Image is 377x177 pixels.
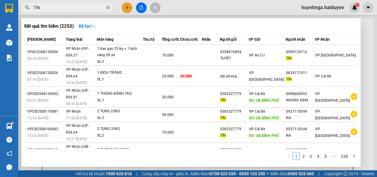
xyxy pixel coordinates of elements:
li: 4 [314,153,322,160]
div: VPAC2508130004 [27,49,64,55]
span: VP Cái Bè [249,127,265,131]
span: TÍN [220,98,226,102]
span: Tổng cước [162,37,179,42]
span: 12:04 [DATE] [27,134,48,138]
span: VP Nhận 63B-020.03 [66,145,90,155]
a: 226 [339,153,350,160]
span: plus-circle [351,93,357,100]
div: 0383327779 [220,91,248,97]
div: 1 bao gạo 25 kg + 1 bịch vàng đồ ăn [97,46,143,59]
span: TÍN [220,133,226,138]
input: Tìm tên, số ĐT hoặc mã đơn [33,4,105,11]
span: 07:49 [DATE] [27,77,48,82]
span: search [25,5,29,10]
div: NA [286,115,314,121]
a: 5 [322,153,329,160]
span: left [287,154,291,158]
span: VP Nhận [315,37,330,42]
li: Next Page [350,153,358,160]
span: 50.000 [162,113,174,117]
span: 20.000 [162,95,174,99]
div: SL: 2 [97,59,143,65]
img: warehouse-icon [6,123,12,129]
span: VP [GEOGRAPHIC_DATA] [315,109,350,120]
div: VPCB2508130002 [27,91,64,97]
span: VP Cái Bè [249,92,265,96]
div: 0358676894 [220,49,248,55]
li: Next 5 Pages [329,153,339,160]
div: 0383327779 [220,108,248,115]
span: VP [GEOGRAPHIC_DATA] [315,92,350,103]
span: [PERSON_NAME] [27,37,56,42]
span: Trạng thái [66,37,82,42]
span: TÍN [220,116,226,120]
img: warehouse-icon [6,24,12,31]
li: 3 [307,153,314,160]
span: Nhãn [202,37,211,42]
span: VP Nhận 63F-004.64 [66,67,89,78]
span: VP Gửi [249,37,260,42]
div: 1 THÙNG BÁNH 7KG [97,90,143,97]
img: logo-vxr [5,4,13,13]
span: 20.000 [180,74,192,78]
img: warehouse-icon [6,39,12,46]
div: 0937110544 [286,126,314,132]
div: SL: 1 [97,97,143,104]
span: VP Cái Bè [315,74,331,78]
span: Món hàng [97,37,114,42]
span: 70.000 [162,130,174,134]
div: VPSG2508130026 [27,70,64,76]
span: notification [6,151,12,156]
h3: Kết quả tìm kiếm ( 2253 ) [24,23,74,29]
li: 1 [293,153,300,160]
div: 0834177411 [286,70,314,76]
div: 1 BỊCH TRẮNG [97,70,143,76]
span: TÍN [286,77,292,81]
span: DĐ: UB BÌNH PHÚ [249,116,279,120]
span: close-circle [106,5,110,9]
div: 0941552878 [286,147,314,153]
span: VP Nhận 63F-004.27 [66,46,89,57]
div: VPCB2508100062 [27,126,64,132]
span: 70.000 [162,53,174,57]
span: 20.000 [162,74,174,78]
span: Thu hộ [143,37,155,42]
div: VPAC2508070015 [27,147,64,153]
span: question-circle [6,137,12,143]
sup: 1 [12,122,13,124]
div: 0909124712 [286,49,314,55]
div: 1 THÙNG BỰ 12KG [97,147,143,153]
div: 0383327779 [220,126,248,132]
span: VP An Cư [249,53,265,57]
span: 12:43 [DATE] [66,60,87,64]
img: solution-icon [6,55,12,61]
span: close-circle [106,5,110,11]
span: right [352,154,356,158]
span: VP Nhận 63F-004.64 [66,124,89,134]
span: 08:46 [DATE] [66,102,87,106]
span: VP [GEOGRAPHIC_DATA] [315,53,356,57]
div: SL: 1 [97,76,143,83]
span: TÍN [286,56,292,60]
span: 13:44 [DATE] [27,116,48,120]
span: DĐ: UB BÌNH PHÚ [249,134,279,138]
button: left [285,153,293,160]
div: 0777802279 [220,147,248,153]
div: VPCB2508110081 [27,108,64,115]
div: 0937110544 [286,108,314,115]
span: 03:47 [DATE] [27,98,48,103]
li: 226 [339,153,350,160]
span: Chưa cước [180,37,198,42]
button: Bộ lọcdown [74,21,100,31]
a: 2 [300,153,307,160]
div: 2 TỤNG 25KG [97,108,143,115]
span: 08:39 [DATE] [27,56,48,61]
div: SL: 2 [97,132,143,139]
div: SL: 2 [97,115,143,121]
div: NHUNG KBM [286,97,314,104]
span: 15:37 [DATE] [66,137,87,141]
span: down [91,24,95,28]
strong: Bộ lọc [79,24,95,29]
span: DĐ: UB BÌNH PHÚ [249,98,279,103]
span: VP [GEOGRAPHIC_DATA] [315,127,350,138]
